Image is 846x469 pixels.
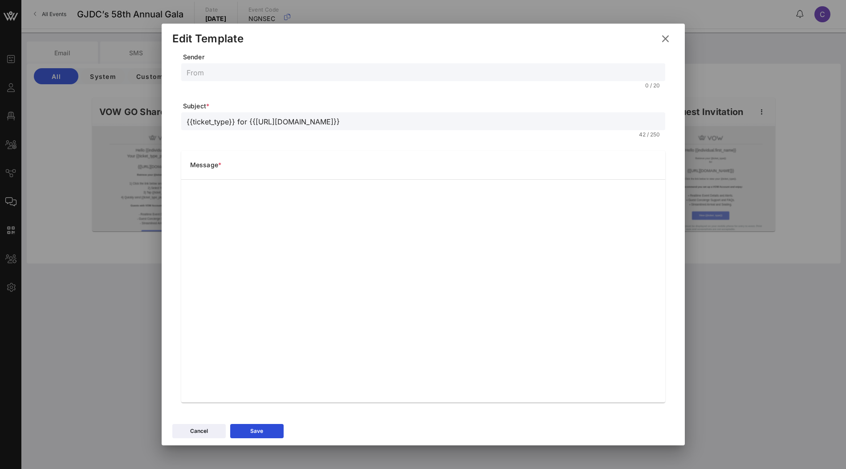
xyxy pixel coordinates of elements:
div: Save [250,427,263,436]
div: Edit Template [172,32,244,45]
button: Save [230,424,284,438]
div: 0 / 20 [645,83,660,89]
span: Message [190,160,222,169]
span: Sender [183,53,665,62]
div: 42 / 250 [639,132,660,138]
div: Cancel [190,427,208,436]
button: Cancel [172,424,226,438]
span: Subject [183,102,665,111]
input: From [187,66,660,78]
input: Subject [187,115,660,127]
